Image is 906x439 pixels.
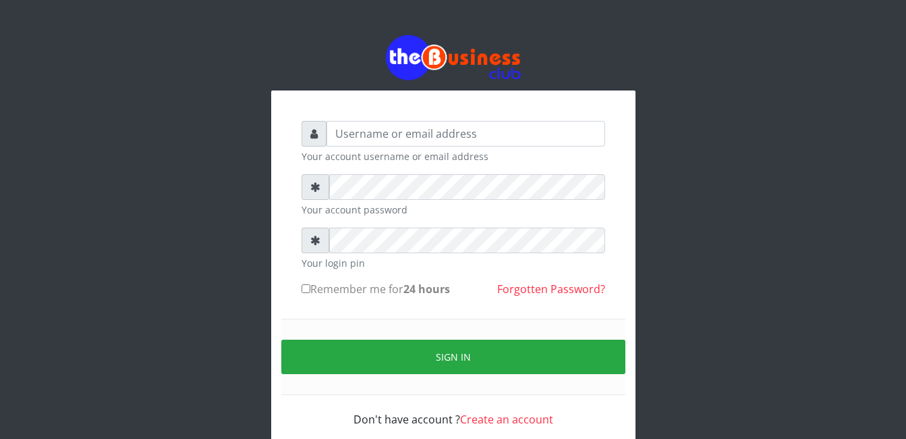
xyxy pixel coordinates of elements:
[302,256,605,270] small: Your login pin
[302,203,605,217] small: Your account password
[302,281,450,297] label: Remember me for
[302,284,310,293] input: Remember me for24 hours
[403,282,450,296] b: 24 hours
[302,149,605,163] small: Your account username or email address
[460,412,553,427] a: Create an account
[302,395,605,428] div: Don't have account ?
[327,121,605,147] input: Username or email address
[497,282,605,296] a: Forgotten Password?
[281,340,625,374] button: Sign in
